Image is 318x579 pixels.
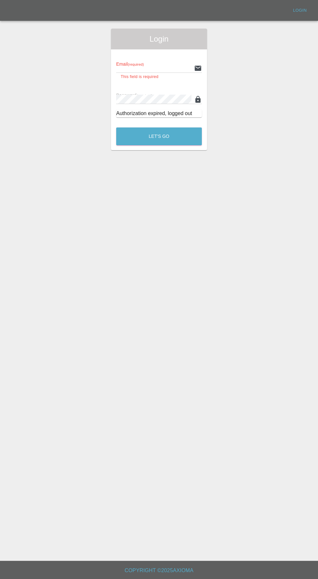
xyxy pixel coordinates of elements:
[137,94,153,98] small: (required)
[116,93,153,98] span: Password
[116,110,202,117] div: Authorization expired, logged out
[128,62,144,66] small: (required)
[116,127,202,145] button: Let's Go
[116,61,144,67] span: Email
[121,74,197,80] p: This field is required
[5,566,313,575] h6: Copyright © 2025 Axioma
[116,34,202,44] span: Login
[289,6,310,16] a: Login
